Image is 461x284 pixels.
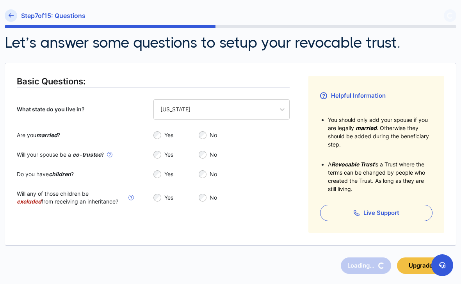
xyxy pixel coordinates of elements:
label: No [210,194,290,202]
label: No [210,131,290,139]
span: co-trustee [73,151,101,158]
span: married [356,125,377,131]
span: Basic Questions: [17,76,85,87]
div: Will any of those children be from receiving an inheritance? [17,190,125,205]
label: Yes [164,170,199,178]
div: Are you ? [17,131,60,139]
span: A is a Trust where the terms can be changed by people who created the Trust. As long as they are ... [328,161,425,192]
h3: Helpful Information [320,88,433,104]
span: married [36,132,57,138]
span: Revocable Trust [331,161,374,168]
button: Upgrade [397,257,450,274]
span: excluded [17,198,41,205]
div: Will your spouse be a ? [17,151,104,159]
label: Yes [164,194,199,202]
span: children [49,171,71,177]
button: Live Support [320,205,433,221]
label: Yes [164,131,199,139]
label: No [210,151,290,159]
label: No [210,170,290,178]
div: Do you have ? [17,170,74,178]
span: You should only add your spouse if you are legally . Otherwise they should be added during the be... [328,116,429,148]
div: [US_STATE] [160,105,269,113]
h6: Step 7 of 15 : Questions [21,12,85,20]
label: Yes [164,151,199,159]
h2: Let’s answer some questions to setup your revocable trust. [5,34,400,51]
label: What state do you live in? [17,99,153,120]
